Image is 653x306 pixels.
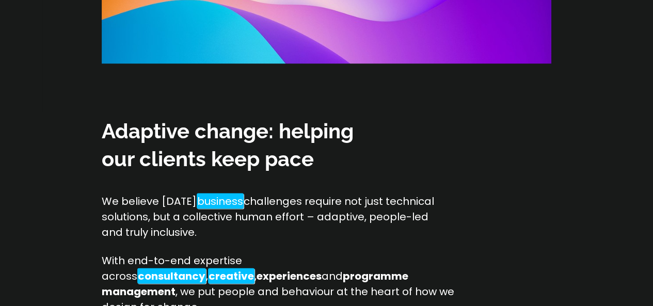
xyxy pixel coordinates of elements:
em: consultancy [137,268,206,284]
span: Adaptive change: helping our clients keep pace [102,119,354,171]
p: We believe [DATE] challenges require not just technical solutions, but a collective human effort ... [102,194,442,240]
strong: experiences [257,269,322,283]
em: creative [208,268,254,284]
em: business [197,194,244,209]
